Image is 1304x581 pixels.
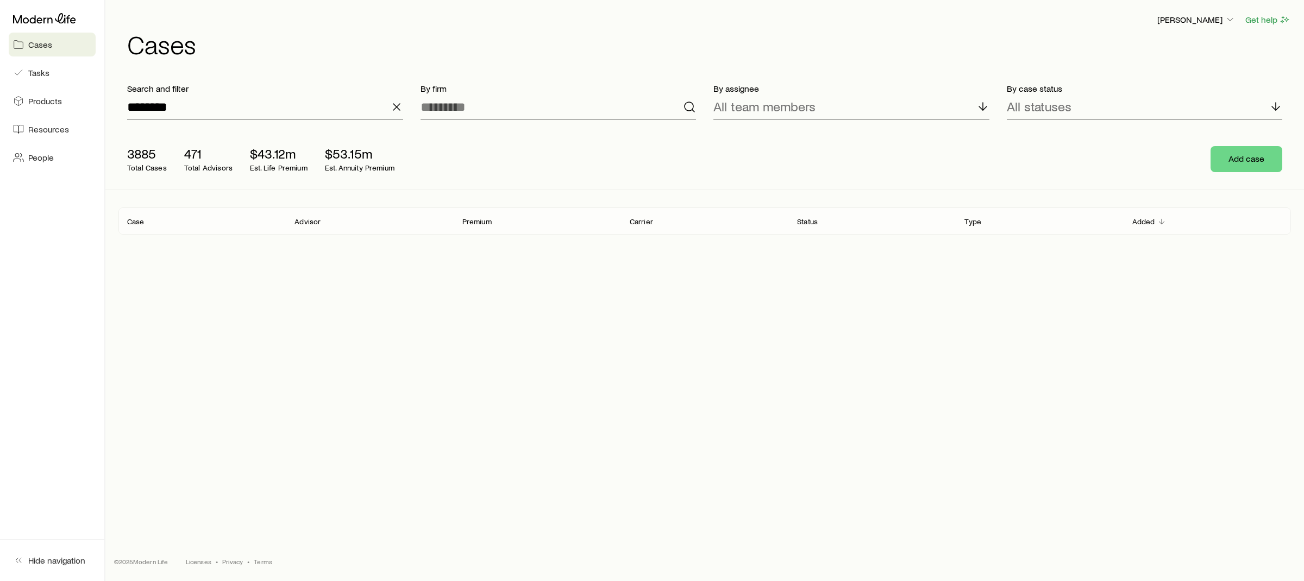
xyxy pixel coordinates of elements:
a: Cases [9,33,96,56]
p: Type [964,217,981,226]
a: Licenses [186,557,211,566]
p: By case status [1007,83,1283,94]
span: Products [28,96,62,106]
a: Terms [254,557,272,566]
span: Tasks [28,67,49,78]
span: Cases [28,39,52,50]
p: $43.12m [250,146,308,161]
p: Carrier [630,217,653,226]
a: Resources [9,117,96,141]
p: 471 [184,146,233,161]
button: Hide navigation [9,548,96,572]
p: By assignee [713,83,989,94]
p: Total Cases [127,163,167,172]
p: Advisor [294,217,321,226]
button: Get help [1245,14,1291,26]
div: Client cases [118,207,1291,235]
span: Resources [28,124,69,135]
p: Search and filter [127,83,403,94]
h1: Cases [127,31,1291,57]
p: All statuses [1007,99,1071,114]
p: All team members [713,99,816,114]
p: $53.15m [325,146,394,161]
span: • [216,557,218,566]
p: Added [1132,217,1155,226]
p: By firm [421,83,697,94]
span: • [247,557,249,566]
a: Products [9,89,96,113]
a: Tasks [9,61,96,85]
button: [PERSON_NAME] [1157,14,1236,27]
span: Hide navigation [28,555,85,566]
p: Case [127,217,145,226]
p: Total Advisors [184,163,233,172]
p: © 2025 Modern Life [114,557,168,566]
a: People [9,146,96,169]
p: Est. Life Premium [250,163,308,172]
p: Premium [462,217,492,226]
button: Add case [1211,146,1282,172]
p: [PERSON_NAME] [1157,14,1236,25]
p: Status [797,217,818,226]
p: 3885 [127,146,167,161]
p: Est. Annuity Premium [325,163,394,172]
span: People [28,152,54,163]
a: Privacy [222,557,243,566]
